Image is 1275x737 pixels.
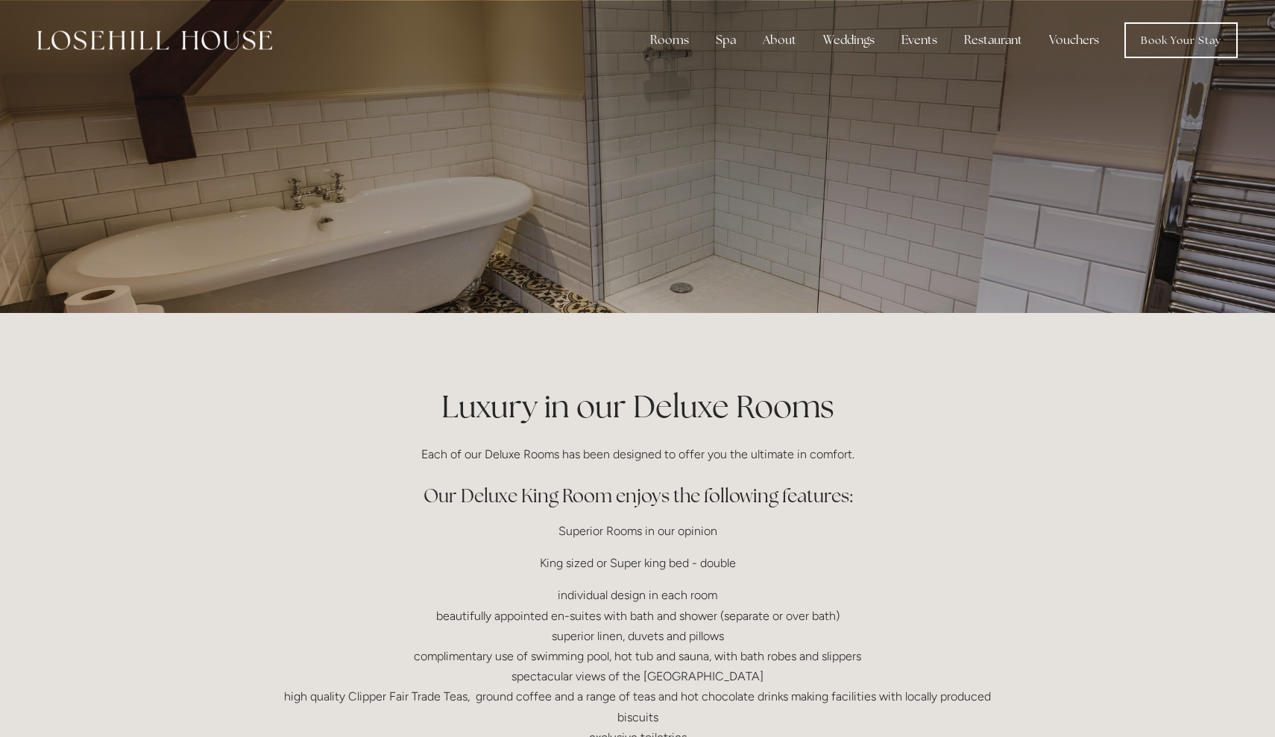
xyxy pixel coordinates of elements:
[952,25,1034,55] div: Restaurant
[704,25,748,55] div: Spa
[281,521,994,541] p: Superior Rooms in our opinion
[1124,22,1238,58] a: Book Your Stay
[811,25,887,55] div: Weddings
[281,553,994,573] p: King sized or Super king bed - double
[281,483,994,509] h2: Our Deluxe King Room enjoys the following features:
[751,25,808,55] div: About
[890,25,949,55] div: Events
[1037,25,1111,55] a: Vouchers
[37,31,272,50] img: Losehill House
[638,25,701,55] div: Rooms
[281,444,994,464] p: Each of our Deluxe Rooms has been designed to offer you the ultimate in comfort.
[281,385,994,428] h1: Luxury in our Deluxe Rooms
